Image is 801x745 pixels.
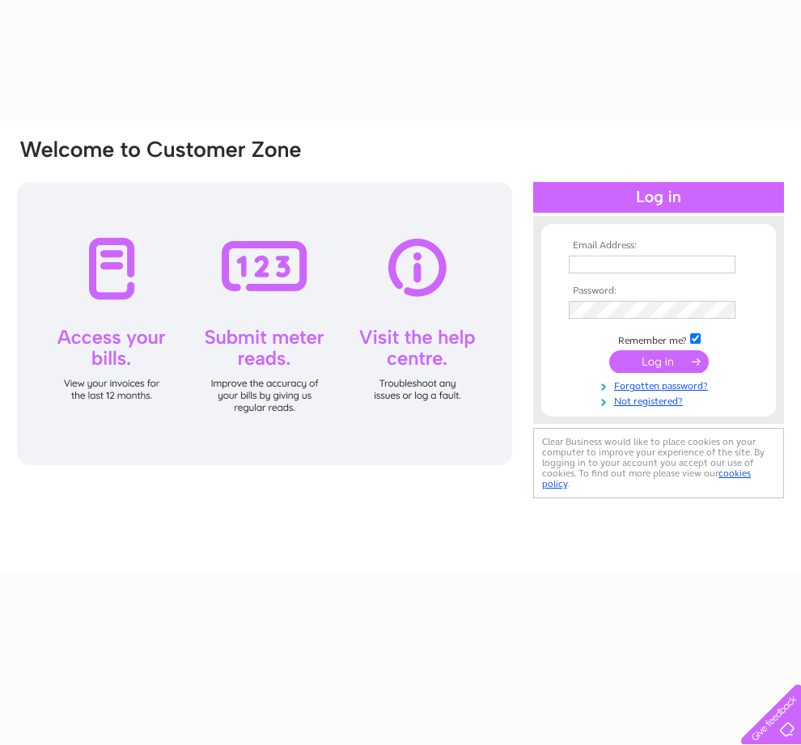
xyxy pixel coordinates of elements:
a: Not registered? [569,392,752,408]
td: Remember me? [565,331,752,347]
div: Clear Business would like to place cookies on your computer to improve your experience of the sit... [533,428,784,498]
a: Forgotten password? [569,377,752,392]
th: Password: [565,286,752,297]
a: cookies policy [542,468,751,489]
input: Submit [609,350,709,373]
th: Email Address: [565,240,752,252]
